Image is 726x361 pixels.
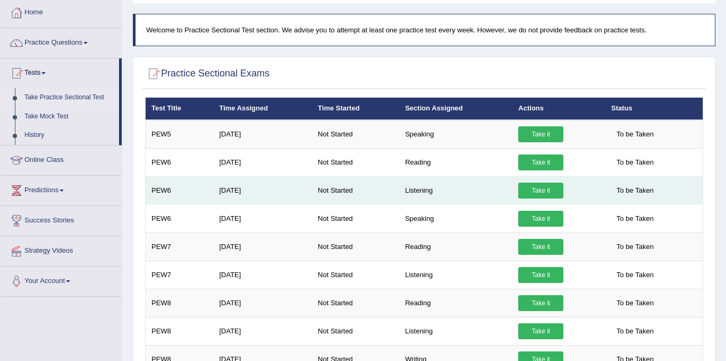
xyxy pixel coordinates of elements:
[213,98,312,120] th: Time Assigned
[611,239,659,255] span: To be Taken
[213,317,312,345] td: [DATE]
[518,126,563,142] a: Take it
[518,183,563,199] a: Take it
[518,154,563,170] a: Take it
[146,176,214,204] td: PEW6
[399,289,512,317] td: Reading
[146,204,214,233] td: PEW6
[146,120,214,149] td: PEW5
[1,176,122,202] a: Predictions
[399,176,512,204] td: Listening
[312,120,399,149] td: Not Started
[611,323,659,339] span: To be Taken
[312,148,399,176] td: Not Started
[312,289,399,317] td: Not Started
[518,267,563,283] a: Take it
[312,98,399,120] th: Time Started
[399,98,512,120] th: Section Assigned
[611,183,659,199] span: To be Taken
[399,120,512,149] td: Speaking
[213,233,312,261] td: [DATE]
[146,261,214,289] td: PEW7
[312,233,399,261] td: Not Started
[1,28,122,55] a: Practice Questions
[611,126,659,142] span: To be Taken
[145,66,269,82] h2: Practice Sectional Exams
[213,204,312,233] td: [DATE]
[605,98,703,120] th: Status
[399,317,512,345] td: Listening
[213,289,312,317] td: [DATE]
[146,25,704,35] p: Welcome to Practice Sectional Test section. We advise you to attempt at least one practice test e...
[312,176,399,204] td: Not Started
[146,317,214,345] td: PEW8
[20,126,119,145] a: History
[20,107,119,126] a: Take Mock Test
[399,233,512,261] td: Reading
[611,211,659,227] span: To be Taken
[146,98,214,120] th: Test Title
[512,98,605,120] th: Actions
[518,239,563,255] a: Take it
[312,317,399,345] td: Not Started
[20,88,119,107] a: Take Practice Sectional Test
[611,154,659,170] span: To be Taken
[1,145,122,172] a: Online Class
[611,267,659,283] span: To be Taken
[146,233,214,261] td: PEW7
[518,295,563,311] a: Take it
[213,176,312,204] td: [DATE]
[1,58,119,85] a: Tests
[146,148,214,176] td: PEW6
[312,261,399,289] td: Not Started
[518,211,563,227] a: Take it
[213,120,312,149] td: [DATE]
[611,295,659,311] span: To be Taken
[213,261,312,289] td: [DATE]
[146,289,214,317] td: PEW8
[399,204,512,233] td: Speaking
[312,204,399,233] td: Not Started
[399,261,512,289] td: Listening
[518,323,563,339] a: Take it
[1,206,122,233] a: Success Stories
[399,148,512,176] td: Reading
[1,236,122,263] a: Strategy Videos
[1,267,122,293] a: Your Account
[213,148,312,176] td: [DATE]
